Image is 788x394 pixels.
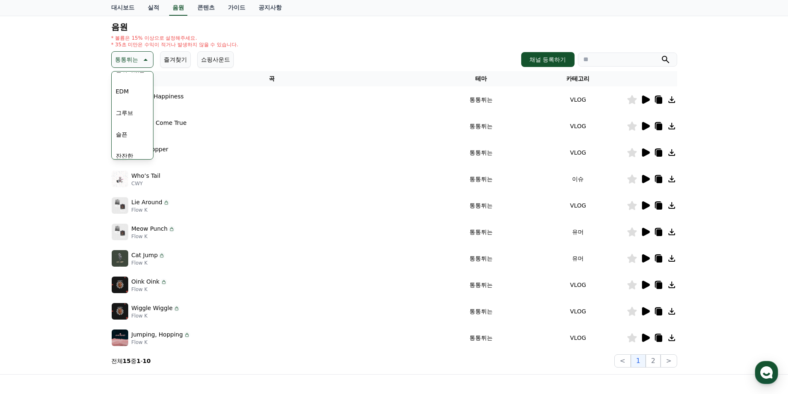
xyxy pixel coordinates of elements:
td: 통통튀는 [433,86,529,113]
button: 통통튀는 [111,51,153,68]
button: < [614,354,630,368]
td: 유머 [529,219,626,245]
button: > [661,354,677,368]
p: Who’s Tail [132,172,160,180]
span: 홈 [26,275,31,281]
td: 통통튀는 [433,245,529,272]
p: 전체 중 - [111,357,151,365]
td: 통통튀는 [433,325,529,351]
p: Grasshopper [132,145,168,154]
p: * 35초 미만은 수익이 적거나 발생하지 않을 수 있습니다. [111,41,239,48]
p: Wiggle Wiggle [132,304,173,313]
td: VLOG [529,86,626,113]
button: 채널 등록하기 [521,52,574,67]
p: Oink Oink [132,277,160,286]
td: 유머 [529,245,626,272]
p: Jumping, Hopping [132,330,183,339]
img: music [112,197,128,214]
td: VLOG [529,139,626,166]
td: 통통튀는 [433,298,529,325]
a: 설정 [107,262,159,283]
button: EDM [113,82,132,100]
button: 즐겨찾기 [160,51,191,68]
td: 통통튀는 [433,113,529,139]
p: Cat Jump [132,251,158,260]
p: A Little Happiness [132,92,184,101]
td: 통통튀는 [433,139,529,166]
p: * 볼륨은 15% 이상으로 설정해주세요. [111,35,239,41]
button: 잔잔한 [113,147,137,165]
td: 이슈 [529,166,626,192]
p: Flow K [132,286,167,293]
td: VLOG [529,113,626,139]
p: Dreams Come True [132,119,187,127]
td: VLOG [529,325,626,351]
p: Meow Punch [132,224,168,233]
td: 통통튀는 [433,192,529,219]
p: CWY [132,180,160,187]
strong: 15 [123,358,131,364]
td: VLOG [529,192,626,219]
td: 통통튀는 [433,219,529,245]
p: Lie Around [132,198,163,207]
button: 쇼핑사운드 [197,51,234,68]
button: 2 [646,354,661,368]
p: Flow K [132,207,170,213]
p: Flow K [132,313,180,319]
button: 슬픈 [113,125,131,143]
button: 1 [631,354,646,368]
td: 통통튀는 [433,272,529,298]
button: 그루브 [113,104,137,122]
img: music [112,277,128,293]
span: 설정 [128,275,138,281]
td: VLOG [529,298,626,325]
p: CWY [132,127,187,134]
td: 통통튀는 [433,166,529,192]
a: 대화 [55,262,107,283]
h4: 음원 [111,22,677,31]
img: music [112,250,128,267]
p: 통통튀는 [115,54,138,65]
p: CWY [132,101,184,107]
img: music [112,330,128,346]
img: music [112,303,128,320]
th: 곡 [111,71,433,86]
img: music [112,224,128,240]
strong: 10 [143,358,151,364]
p: Flow K [132,339,191,346]
img: music [112,171,128,187]
a: 홈 [2,262,55,283]
th: 카테고리 [529,71,626,86]
th: 테마 [433,71,529,86]
td: VLOG [529,272,626,298]
span: 대화 [76,275,86,282]
p: Flow K [132,233,175,240]
p: Flow K [132,260,165,266]
strong: 1 [137,358,141,364]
